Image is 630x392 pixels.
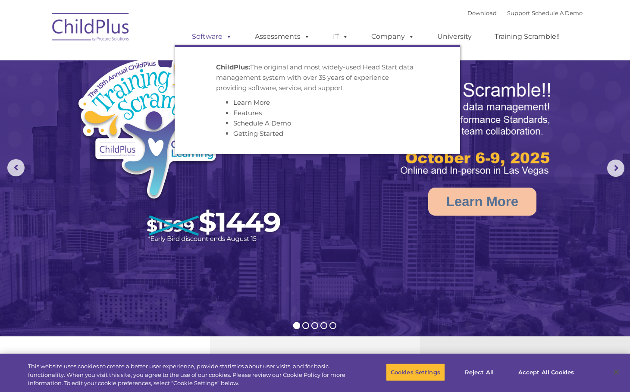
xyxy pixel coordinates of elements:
a: Learn More [428,188,536,216]
span: Phone number [120,92,157,99]
a: IT [324,28,357,45]
button: Cookies Settings [386,363,445,381]
div: This website uses cookies to create a better user experience, provide statistics about user visit... [28,362,347,388]
a: Assessments [246,28,319,45]
a: Schedule A Demo [233,119,291,127]
a: Support [507,9,530,16]
a: Training Scramble!! [486,28,568,45]
strong: ChildPlus: [216,63,250,71]
span: Last name [120,57,146,63]
a: Features [233,109,262,117]
font: | [467,9,583,16]
a: Download [467,9,497,16]
button: Close [607,363,626,382]
a: Schedule A Demo [532,9,583,16]
img: ChildPlus by Procare Solutions [48,7,134,50]
a: Software [183,28,241,45]
p: The original and most widely-used Head Start data management system with over 35 years of experie... [216,62,419,93]
a: University [429,28,480,45]
a: Getting Started [233,129,283,138]
button: Reject All [452,363,506,381]
a: Learn More [233,98,270,107]
a: Company [363,28,423,45]
button: Accept All Cookies [514,363,579,381]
